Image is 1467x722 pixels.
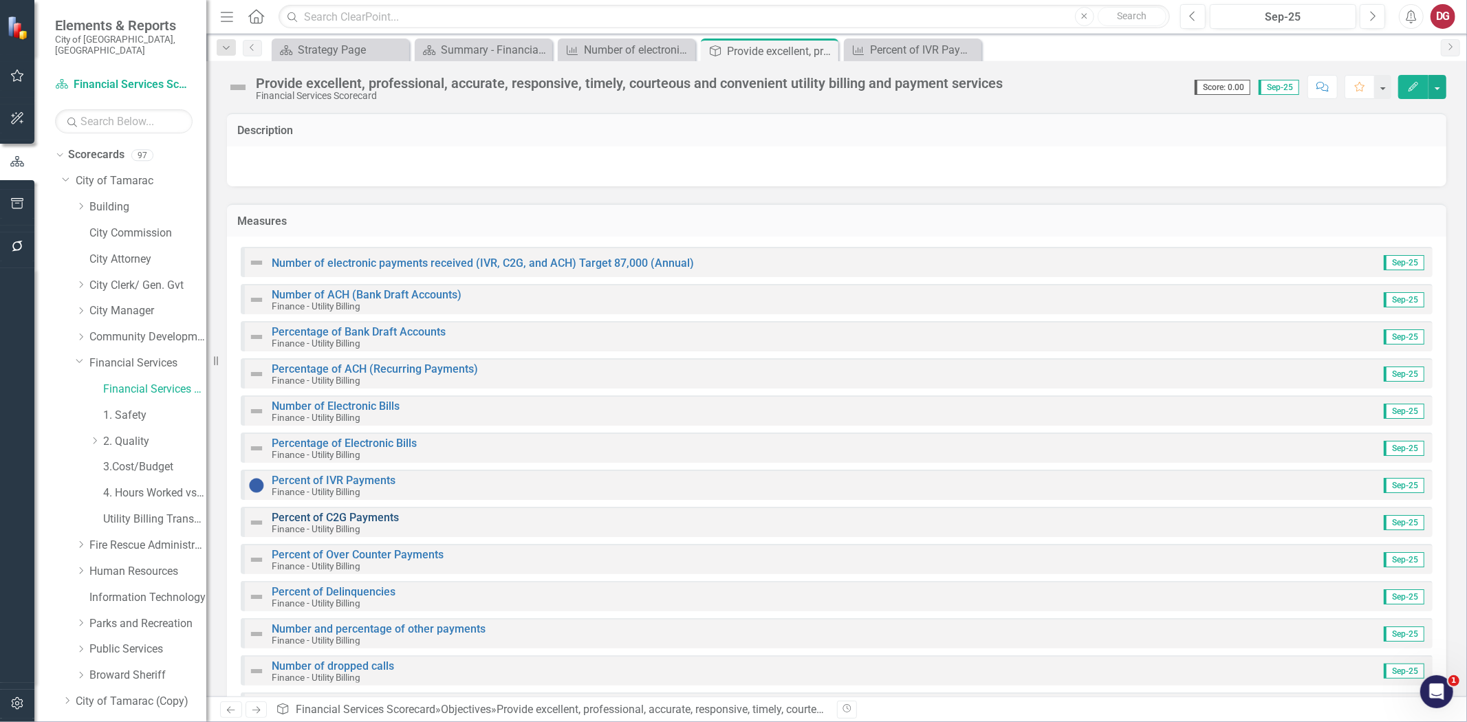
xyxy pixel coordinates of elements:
[248,477,265,494] img: No Information
[272,548,444,561] a: Percent of Over Counter Payments
[89,590,206,606] a: Information Technology
[248,254,265,271] img: Not Defined
[76,173,206,189] a: City of Tamarac
[272,659,394,672] a: Number of dropped calls
[1117,10,1147,21] span: Search
[103,459,206,475] a: 3.Cost/Budget
[1098,7,1166,26] button: Search
[248,551,265,568] img: Not Defined
[227,76,249,98] img: Not Defined
[248,329,265,345] img: Not Defined
[1384,664,1424,679] span: Sep-25
[272,300,360,311] small: Finance - Utility Billing
[1384,441,1424,456] span: Sep-25
[1384,255,1424,270] span: Sep-25
[1210,4,1356,29] button: Sep-25
[89,642,206,657] a: Public Services
[1215,9,1351,25] div: Sep-25
[237,215,1436,228] h3: Measures
[89,252,206,267] a: City Attorney
[272,511,399,524] a: Percent of C2G Payments
[55,77,193,93] a: Financial Services Scorecard
[279,5,1170,29] input: Search ClearPoint...
[89,278,206,294] a: City Clerk/ Gen. Gvt
[272,325,446,338] a: Percentage of Bank Draft Accounts
[248,440,265,457] img: Not Defined
[89,303,206,319] a: City Manager
[248,589,265,605] img: Not Defined
[1384,329,1424,344] span: Sep-25
[89,668,206,683] a: Broward Sheriff
[272,672,360,683] small: Finance - Utility Billing
[272,256,694,270] a: Number of electronic payments received (IVR, C2G, and ACH) Target 87,000 (Annual)
[103,512,206,527] a: Utility Billing Transactional Survey
[55,34,193,56] small: City of [GEOGRAPHIC_DATA], [GEOGRAPHIC_DATA]
[248,292,265,308] img: Not Defined
[272,400,400,413] a: Number of Electronic Bills
[272,560,360,571] small: Finance - Utility Billing
[727,43,835,60] div: Provide excellent, professional, accurate, responsive, timely, courteous and convenient utility b...
[497,703,1082,716] div: Provide excellent, professional, accurate, responsive, timely, courteous and convenient utility b...
[272,437,417,450] a: Percentage of Electronic Bills
[89,329,206,345] a: Community Development
[441,703,491,716] a: Objectives
[272,585,395,598] a: Percent of Delinquencies
[272,338,360,349] small: Finance - Utility Billing
[272,449,360,460] small: Finance - Utility Billing
[1384,626,1424,642] span: Sep-25
[89,199,206,215] a: Building
[1384,515,1424,530] span: Sep-25
[248,514,265,531] img: Not Defined
[103,434,206,450] a: 2. Quality
[272,622,486,635] a: Number and percentage of other payments
[248,626,265,642] img: Not Defined
[68,147,124,163] a: Scorecards
[237,124,1436,137] h3: Description
[103,382,206,397] a: Financial Services Scorecard
[55,109,193,133] input: Search Below...
[847,41,978,58] a: Percent of IVR Payments
[89,564,206,580] a: Human Resources
[1420,675,1453,708] iframe: Intercom live chat
[272,362,478,375] a: Percentage of ACH (Recurring Payments)
[1384,292,1424,307] span: Sep-25
[248,366,265,382] img: Not Defined
[256,91,1003,101] div: Financial Services Scorecard
[1384,552,1424,567] span: Sep-25
[418,41,549,58] a: Summary - Financial Services Administration (1501)
[272,598,360,609] small: Finance - Utility Billing
[561,41,692,58] a: Number of electronic payments received (IVR, C2G, and ACH) Target 87,000 (Annual)
[296,703,435,716] a: Financial Services Scorecard
[89,355,206,371] a: Financial Services
[584,41,692,58] div: Number of electronic payments received (IVR, C2G, and ACH) Target 87,000 (Annual)
[870,41,978,58] div: Percent of IVR Payments
[1195,80,1250,95] span: Score: 0.00
[89,538,206,554] a: Fire Rescue Administration
[441,41,549,58] div: Summary - Financial Services Administration (1501)
[1259,80,1299,95] span: Sep-25
[275,41,406,58] a: Strategy Page
[276,702,826,718] div: » »
[89,616,206,632] a: Parks and Recreation
[103,408,206,424] a: 1. Safety
[1384,478,1424,493] span: Sep-25
[272,474,395,487] a: Percent of IVR Payments
[272,635,360,646] small: Finance - Utility Billing
[1448,675,1459,686] span: 1
[272,375,360,386] small: Finance - Utility Billing
[55,17,193,34] span: Elements & Reports
[89,226,206,241] a: City Commission
[272,412,360,423] small: Finance - Utility Billing
[131,149,153,161] div: 97
[248,403,265,419] img: Not Defined
[272,288,461,301] a: Number of ACH (Bank Draft Accounts)
[103,485,206,501] a: 4. Hours Worked vs Available hours
[248,663,265,679] img: Not Defined
[1384,589,1424,604] span: Sep-25
[298,41,406,58] div: Strategy Page
[272,523,360,534] small: Finance - Utility Billing
[1384,404,1424,419] span: Sep-25
[1431,4,1455,29] button: DG
[7,16,31,40] img: ClearPoint Strategy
